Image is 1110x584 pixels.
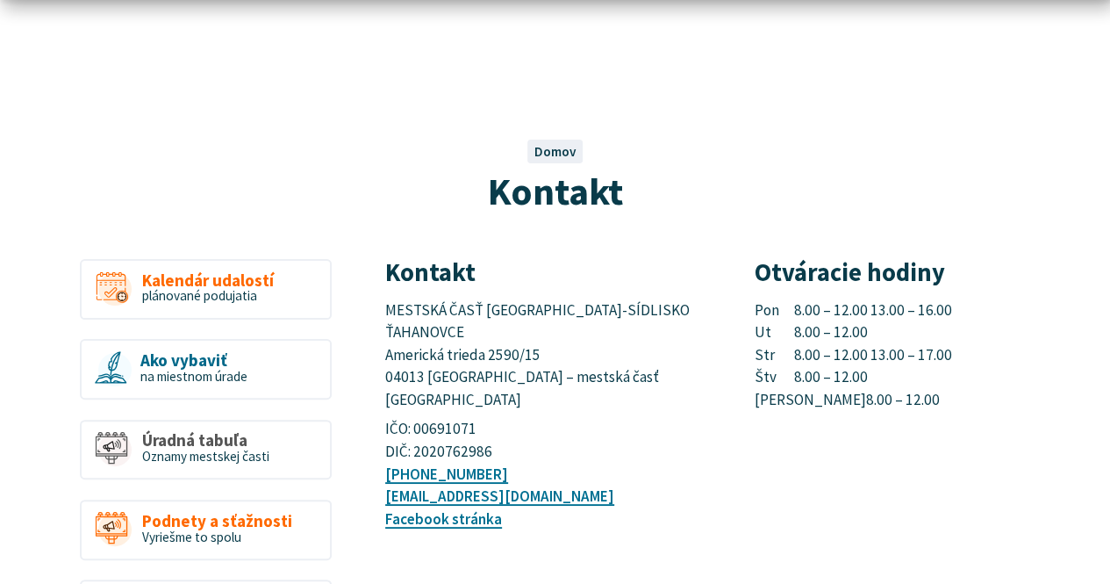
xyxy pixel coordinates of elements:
[142,271,274,290] span: Kalendár udalostí
[755,389,866,412] span: [PERSON_NAME]
[80,339,332,400] a: Ako vybaviť na miestnom úrade
[140,351,247,370] span: Ako vybaviť
[80,500,332,560] a: Podnety a sťažnosti Vyriešme to spolu
[755,299,1084,412] p: 8.00 – 12.00 13.00 – 16.00 8.00 – 12.00 8.00 – 12.00 13.00 – 17.00 8.00 – 12.00 8.00 – 12.00
[140,368,247,385] span: na miestnom úrade
[755,366,795,389] span: Štv
[142,287,257,304] span: plánované podujatia
[385,509,502,529] a: Facebook stránka
[80,420,332,480] a: Úradná tabuľa Oznamy mestskej časti
[385,418,714,463] p: IČO: 00691071 DIČ: 2020762986
[385,487,614,506] a: [EMAIL_ADDRESS][DOMAIN_NAME]
[142,431,269,450] span: Úradná tabuľa
[142,448,269,465] span: Oznamy mestskej časti
[755,299,795,322] span: Pon
[534,143,576,160] a: Domov
[755,259,1084,286] h3: Otváracie hodiny
[80,259,332,320] a: Kalendár udalostí plánované podujatia
[755,321,795,344] span: Ut
[755,344,795,367] span: Str
[385,465,508,484] a: [PHONE_NUMBER]
[385,300,692,410] span: MESTSKÁ ČASŤ [GEOGRAPHIC_DATA]-SÍDLISKO ŤAHANOVCE Americká trieda 2590/15 04013 [GEOGRAPHIC_DATA]...
[488,167,623,215] span: Kontakt
[385,259,714,286] h3: Kontakt
[142,512,292,530] span: Podnety a sťažnosti
[142,529,241,545] span: Vyriešme to spolu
